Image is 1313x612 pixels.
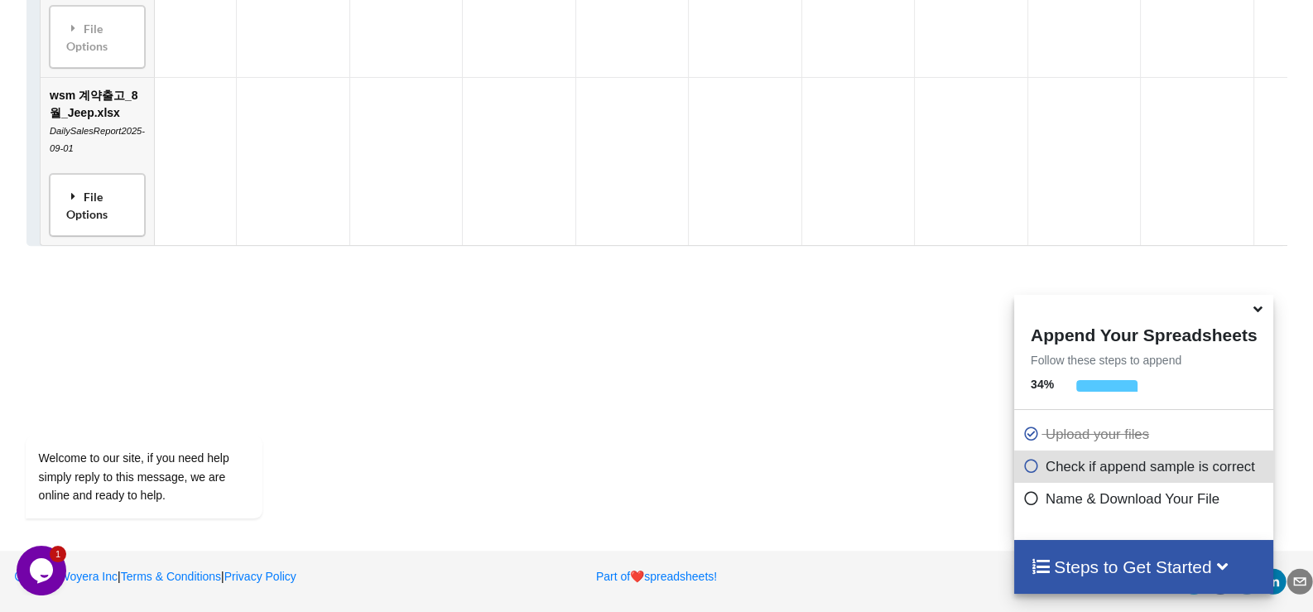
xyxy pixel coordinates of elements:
[1022,424,1269,445] p: Upload your files
[1022,489,1269,509] p: Name & Download Your File
[55,178,140,230] div: File Options
[50,125,145,152] i: DailySalesReport2025-09-01
[630,570,644,583] span: heart
[1031,557,1257,577] h4: Steps to Get Started
[13,570,118,583] a: 2025Woyera Inc
[121,570,221,583] a: Terms & Conditions
[17,287,315,537] iframe: chat widget
[17,546,70,595] iframe: chat widget
[1031,378,1054,391] b: 34 %
[1014,320,1273,345] h4: Append Your Spreadsheets
[41,76,154,244] td: wsm 계약출고_8월_Jeep.xlsx
[55,10,140,62] div: File Options
[224,570,296,583] a: Privacy Policy
[1022,456,1269,477] p: Check if append sample is correct
[1014,352,1273,369] p: Follow these steps to append
[596,570,717,583] a: Part ofheartspreadsheets!
[13,568,429,585] p: | |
